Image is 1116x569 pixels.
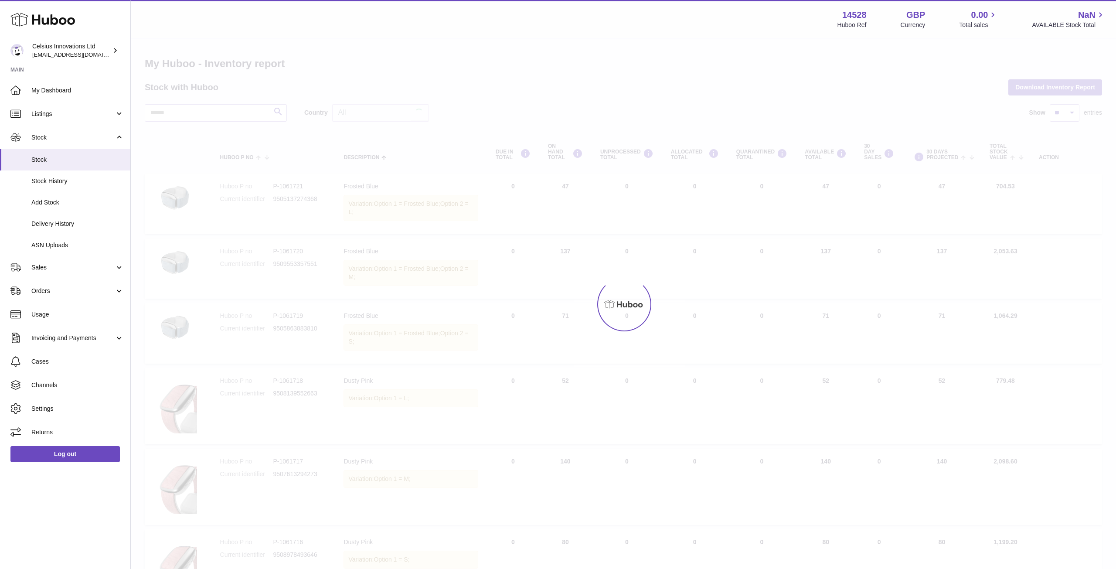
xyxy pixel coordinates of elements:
[31,110,115,118] span: Listings
[31,177,124,185] span: Stock History
[31,156,124,164] span: Stock
[959,21,998,29] span: Total sales
[31,241,124,249] span: ASN Uploads
[971,9,988,21] span: 0.00
[31,358,124,366] span: Cases
[842,9,867,21] strong: 14528
[31,263,115,272] span: Sales
[31,405,124,413] span: Settings
[10,446,120,462] a: Log out
[31,334,115,342] span: Invoicing and Payments
[32,51,128,58] span: [EMAIL_ADDRESS][DOMAIN_NAME]
[1078,9,1096,21] span: NaN
[31,220,124,228] span: Delivery History
[10,44,24,57] img: aonghus@mycelsius.co.uk
[959,9,998,29] a: 0.00 Total sales
[31,198,124,207] span: Add Stock
[31,133,115,142] span: Stock
[31,310,124,319] span: Usage
[31,86,124,95] span: My Dashboard
[1032,9,1106,29] a: NaN AVAILABLE Stock Total
[837,21,867,29] div: Huboo Ref
[31,287,115,295] span: Orders
[901,21,925,29] div: Currency
[32,42,111,59] div: Celsius Innovations Ltd
[906,9,925,21] strong: GBP
[1032,21,1106,29] span: AVAILABLE Stock Total
[31,381,124,389] span: Channels
[31,428,124,436] span: Returns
